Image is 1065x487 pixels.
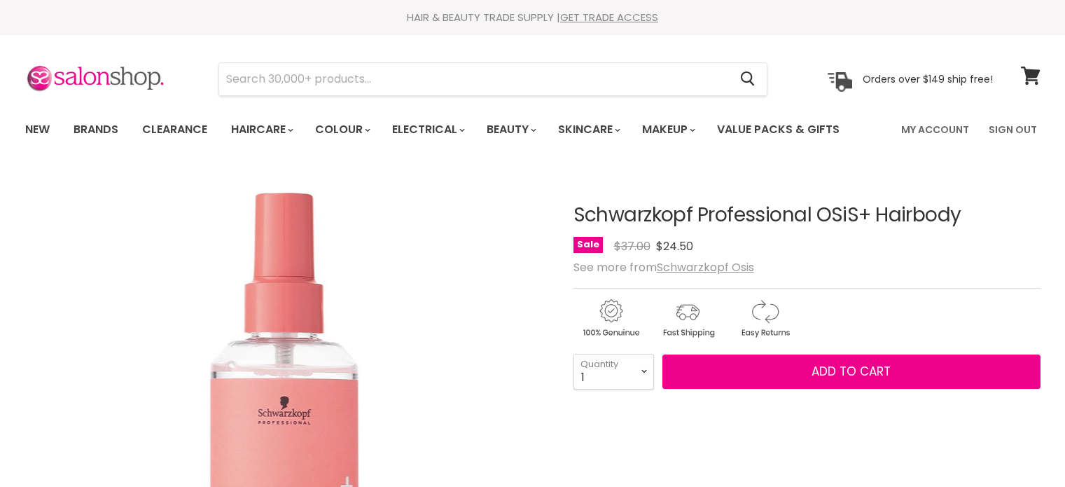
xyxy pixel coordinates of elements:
[8,109,1058,150] nav: Main
[476,115,545,144] a: Beauty
[573,237,603,253] span: Sale
[573,354,654,389] select: Quantity
[632,115,704,144] a: Makeup
[15,109,872,150] ul: Main menu
[219,63,730,95] input: Search
[730,63,767,95] button: Search
[656,238,693,254] span: $24.50
[706,115,850,144] a: Value Packs & Gifts
[662,355,1040,390] button: Add to cart
[863,72,993,85] p: Orders over $149 ship free!
[221,115,302,144] a: Haircare
[218,62,767,96] form: Product
[614,238,650,254] span: $37.00
[560,10,658,25] a: GET TRADE ACCESS
[548,115,629,144] a: Skincare
[812,363,891,380] span: Add to cart
[15,115,60,144] a: New
[63,115,129,144] a: Brands
[132,115,218,144] a: Clearance
[573,259,754,275] span: See more from
[893,115,977,144] a: My Account
[573,297,648,340] img: genuine.gif
[8,11,1058,25] div: HAIR & BEAUTY TRADE SUPPLY |
[573,205,1040,226] h1: Schwarzkopf Professional OSiS+ Hairbody
[305,115,379,144] a: Colour
[650,297,725,340] img: shipping.gif
[728,297,802,340] img: returns.gif
[657,259,754,275] a: Schwarzkopf Osis
[382,115,473,144] a: Electrical
[980,115,1045,144] a: Sign Out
